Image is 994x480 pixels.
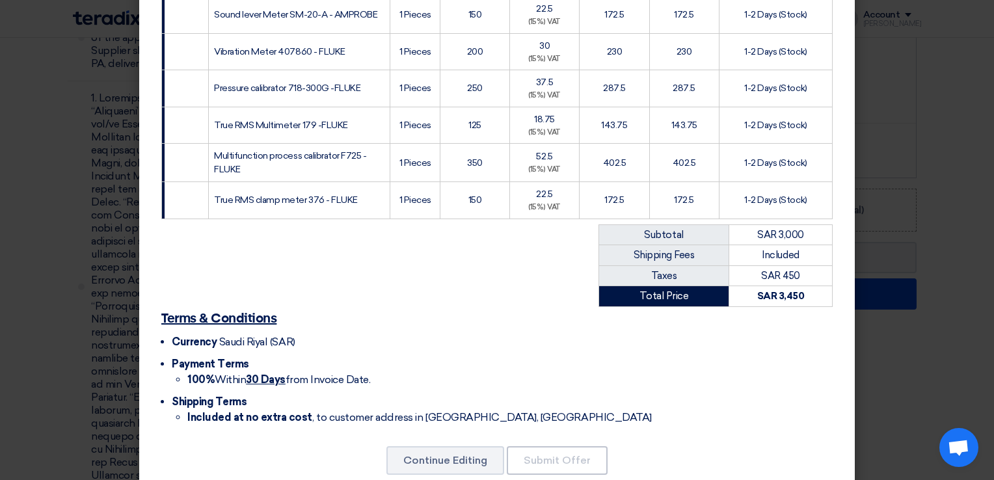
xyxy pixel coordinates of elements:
[744,194,807,206] span: 1-2 Days (Stock)
[744,46,807,57] span: 1-2 Days (Stock)
[399,194,431,206] span: 1 Pieces
[515,54,574,65] div: (15%) VAT
[599,245,729,266] td: Shipping Fees
[744,157,807,168] span: 1-2 Days (Stock)
[604,9,625,20] span: 172.5
[467,46,483,57] span: 200
[603,157,626,168] span: 402.5
[671,120,697,131] span: 143.75
[757,290,805,302] strong: SAR 3,450
[673,157,696,168] span: 402.5
[468,120,481,131] span: 125
[187,410,833,425] li: , to customer address in [GEOGRAPHIC_DATA], [GEOGRAPHIC_DATA]
[399,83,431,94] span: 1 Pieces
[467,157,483,168] span: 350
[214,194,358,206] span: True RMS clamp meter 376 - FLUKE
[674,194,694,206] span: 172.5
[468,194,482,206] span: 150
[599,265,729,286] td: Taxes
[172,358,249,370] span: Payment Terms
[673,83,695,94] span: 287.5
[515,165,574,176] div: (15%) VAT
[214,83,360,94] span: Pressure calibrator 718-300G -FLUKE
[674,9,694,20] span: 172.5
[399,157,431,168] span: 1 Pieces
[744,9,807,20] span: 1-2 Days (Stock)
[536,77,553,88] span: 37.5
[467,83,483,94] span: 250
[214,9,377,20] span: Sound lever Meter SM-20-A - AMPROBE
[214,46,345,57] span: Vibration Meter 407860 - FLUKE
[729,224,833,245] td: SAR 3,000
[601,120,627,131] span: 143.75
[187,411,312,423] strong: Included at no extra cost
[515,127,574,139] div: (15%) VAT
[214,120,348,131] span: True RMS Multimeter 179 -FLUKE
[677,46,692,57] span: 230
[604,194,625,206] span: 172.5
[187,373,215,386] strong: 100%
[172,336,217,348] span: Currency
[744,83,807,94] span: 1-2 Days (Stock)
[507,446,608,475] button: Submit Offer
[744,120,807,131] span: 1-2 Days (Stock)
[399,120,431,131] span: 1 Pieces
[939,428,978,467] a: Open chat
[761,270,800,282] span: SAR 450
[399,46,431,57] span: 1 Pieces
[399,9,431,20] span: 1 Pieces
[172,395,247,408] span: Shipping Terms
[534,114,555,125] span: 18.75
[536,3,552,14] span: 22.5
[536,151,552,162] span: 52.5
[515,17,574,28] div: (15%) VAT
[515,202,574,213] div: (15%) VAT
[536,189,552,200] span: 22.5
[515,90,574,101] div: (15%) VAT
[607,46,623,57] span: 230
[603,83,626,94] span: 287.5
[386,446,504,475] button: Continue Editing
[246,373,286,386] u: 30 Days
[187,373,370,386] span: Within from Invoice Date.
[762,249,799,261] span: Included
[539,40,550,51] span: 30
[599,286,729,307] td: Total Price
[161,312,276,325] u: Terms & Conditions
[219,336,295,348] span: Saudi Riyal (SAR)
[468,9,482,20] span: 150
[599,224,729,245] td: Subtotal
[214,150,366,175] span: Multifunction process calibrator F725 -FLUKE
